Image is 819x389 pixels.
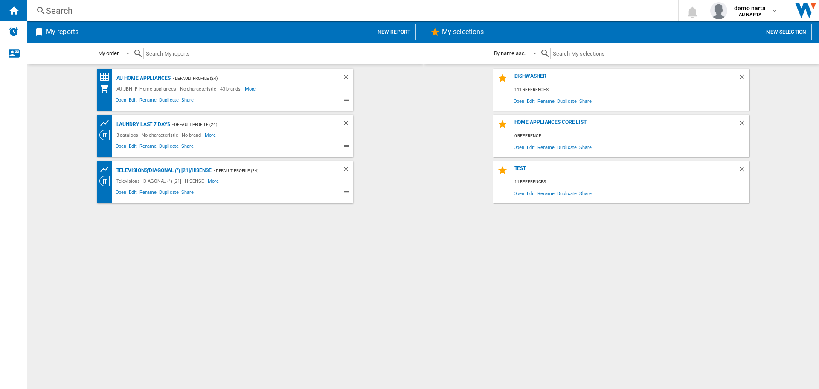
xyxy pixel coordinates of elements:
span: Share [180,142,195,152]
div: Delete [342,119,353,130]
span: Rename [536,141,556,153]
div: Search [46,5,656,17]
span: Edit [128,142,138,152]
div: - Default profile (24) [171,73,325,84]
h2: My selections [440,24,485,40]
span: Open [512,187,526,199]
div: By name asc. [494,50,526,56]
div: Category View [99,176,114,186]
div: Televisions - DIAGONAL (") [21] - HISENSE [114,176,208,186]
button: New report [372,24,416,40]
div: AU Home Appliances [114,73,171,84]
span: Edit [526,95,536,107]
span: Rename [536,95,556,107]
span: Rename [138,96,158,106]
div: test [512,165,738,177]
div: Delete [342,73,353,84]
span: Duplicate [556,187,578,199]
span: Share [180,96,195,106]
span: Duplicate [158,96,180,106]
div: Delete [342,165,353,176]
span: Open [114,96,128,106]
div: 0 reference [512,131,749,141]
img: alerts-logo.svg [9,26,19,37]
div: 3 catalogs - No characteristic - No brand [114,130,205,140]
h2: My reports [44,24,80,40]
div: Televisions/DIAGONAL (") [21]/HISENSE [114,165,212,176]
div: My Assortment [99,84,114,94]
div: 14 references [512,177,749,187]
span: Edit [128,96,138,106]
div: AU JBHI-FI:Home appliances - No characteristic - 43 brands [114,84,245,94]
span: Share [180,188,195,199]
div: Laundry Last 7 days [114,119,170,130]
button: New selection [761,24,812,40]
span: More [208,176,220,186]
span: Duplicate [158,142,180,152]
span: More [205,130,217,140]
span: Share [578,187,593,199]
div: Delete [738,165,749,177]
div: Product prices grid [99,118,114,129]
span: Rename [536,187,556,199]
img: profile.jpg [710,2,727,19]
div: My order [98,50,119,56]
span: Open [512,95,526,107]
input: Search My reports [143,48,353,59]
span: Open [114,142,128,152]
div: - Default profile (24) [170,119,325,130]
span: Rename [138,188,158,199]
div: Home Appliances core list [512,119,738,131]
span: Rename [138,142,158,152]
input: Search My selections [550,48,749,59]
span: Open [114,188,128,199]
div: 141 references [512,85,749,95]
span: Share [578,141,593,153]
div: Category View [99,130,114,140]
div: Price Matrix [99,72,114,82]
span: Duplicate [556,95,578,107]
span: Duplicate [158,188,180,199]
div: Delete [738,119,749,131]
div: Delete [738,73,749,85]
div: - Default profile (24) [212,165,325,176]
div: Product prices grid [99,164,114,175]
span: Share [578,95,593,107]
span: demo narta [734,4,766,12]
span: More [245,84,257,94]
span: Duplicate [556,141,578,153]
span: Edit [526,141,536,153]
b: AU NARTA [739,12,761,18]
span: Edit [526,187,536,199]
span: Open [512,141,526,153]
span: Edit [128,188,138,199]
div: dishwasher [512,73,738,85]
